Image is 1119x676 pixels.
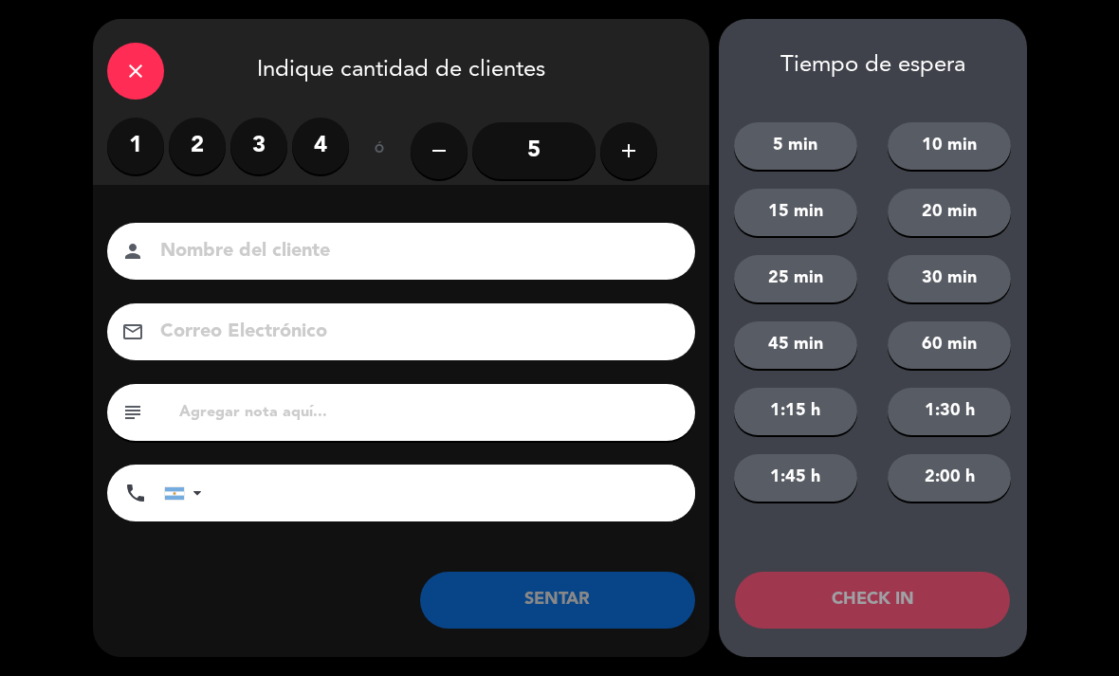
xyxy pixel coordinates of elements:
i: email [121,320,144,343]
i: remove [428,139,450,162]
button: 1:45 h [734,454,857,502]
label: 3 [230,118,287,174]
button: 5 min [734,122,857,170]
button: 1:30 h [888,388,1011,435]
i: add [617,139,640,162]
input: Agregar nota aquí... [177,399,681,426]
button: 25 min [734,255,857,302]
button: 60 min [888,321,1011,369]
div: ó [349,118,411,184]
button: CHECK IN [735,572,1010,629]
button: 2:00 h [888,454,1011,502]
i: person [121,240,144,263]
button: 45 min [734,321,857,369]
button: 20 min [888,189,1011,236]
label: 1 [107,118,164,174]
button: add [600,122,657,179]
label: 2 [169,118,226,174]
i: subject [121,401,144,424]
i: close [124,60,147,82]
button: 1:15 h [734,388,857,435]
button: remove [411,122,468,179]
label: 4 [292,118,349,174]
button: 30 min [888,255,1011,302]
i: phone [124,482,147,504]
input: Nombre del cliente [158,235,670,268]
div: Argentina: +54 [165,466,209,521]
button: SENTAR [420,572,695,629]
div: Indique cantidad de clientes [93,19,709,118]
input: Correo Electrónico [158,316,670,349]
button: 10 min [888,122,1011,170]
div: Tiempo de espera [719,52,1027,80]
button: 15 min [734,189,857,236]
